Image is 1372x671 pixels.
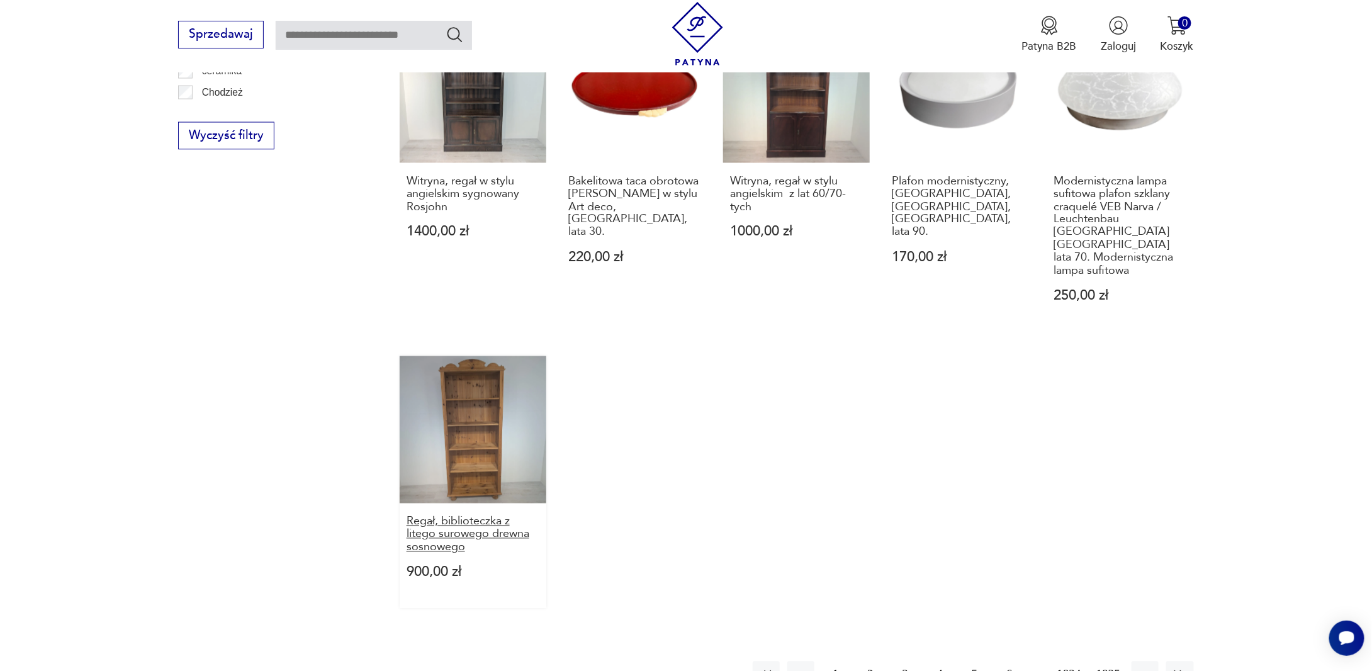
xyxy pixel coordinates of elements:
[446,25,464,43] button: Szukaj
[1047,16,1193,333] a: Modernistyczna lampa sufitowa plafon szklany craquelé VEB Narva / Leuchtenbau Leipzig Niemcy lata...
[892,175,1025,239] h3: Plafon modernistyczny, [GEOGRAPHIC_DATA], [GEOGRAPHIC_DATA], [GEOGRAPHIC_DATA], lata 90.
[1054,290,1187,303] p: 250,00 zł
[1022,39,1077,54] p: Patyna B2B
[400,16,546,333] a: Witryna, regał w stylu angielskim sygnowany RosjohnWitryna, regał w stylu angielskim sygnowany Ro...
[1022,16,1077,54] button: Patyna B2B
[885,16,1032,333] a: Plafon modernistyczny, kinkiet, Massive, Belgia, lata 90.Plafon modernistyczny, [GEOGRAPHIC_DATA]...
[202,84,243,101] p: Chodzież
[1040,16,1059,35] img: Ikona medalu
[723,16,870,333] a: Witryna, regał w stylu angielskim z lat 60/70-tychWitryna, regał w stylu angielskim z lat 60/70-t...
[1329,621,1364,656] iframe: Smartsupp widget button
[407,516,540,554] h3: Regał, biblioteczka z litego surowego drewna sosnowego
[1101,39,1136,54] p: Zaloguj
[1178,16,1191,30] div: 0
[407,566,540,579] p: 900,00 zł
[407,175,540,213] h3: Witryna, regał w stylu angielskim sygnowany Rosjohn
[1109,16,1128,35] img: Ikonka użytkownika
[730,225,863,239] p: 1000,00 zł
[561,16,708,333] a: Bakelitowa taca obrotowa Kreutz w stylu Art deco, Niemcy, lata 30.Bakelitowa taca obrotowa [PERSO...
[666,2,729,65] img: Patyna - sklep z meblami i dekoracjami vintage
[1022,16,1077,54] a: Ikona medaluPatyna B2B
[178,30,263,40] a: Sprzedawaj
[178,21,263,48] button: Sprzedawaj
[730,175,863,213] h3: Witryna, regał w stylu angielskim z lat 60/70-tych
[202,106,240,122] p: Ćmielów
[568,175,702,239] h3: Bakelitowa taca obrotowa [PERSON_NAME] w stylu Art deco, [GEOGRAPHIC_DATA], lata 30.
[407,225,540,239] p: 1400,00 zł
[568,251,702,264] p: 220,00 zł
[1161,39,1194,54] p: Koszyk
[1161,16,1194,54] button: 0Koszyk
[1054,175,1187,278] h3: Modernistyczna lampa sufitowa plafon szklany craquelé VEB Narva / Leuchtenbau [GEOGRAPHIC_DATA] [...
[1167,16,1187,35] img: Ikona koszyka
[400,356,546,609] a: Regał, biblioteczka z litego surowego drewna sosnowegoRegał, biblioteczka z litego surowego drewn...
[892,251,1025,264] p: 170,00 zł
[1101,16,1136,54] button: Zaloguj
[178,122,274,150] button: Wyczyść filtry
